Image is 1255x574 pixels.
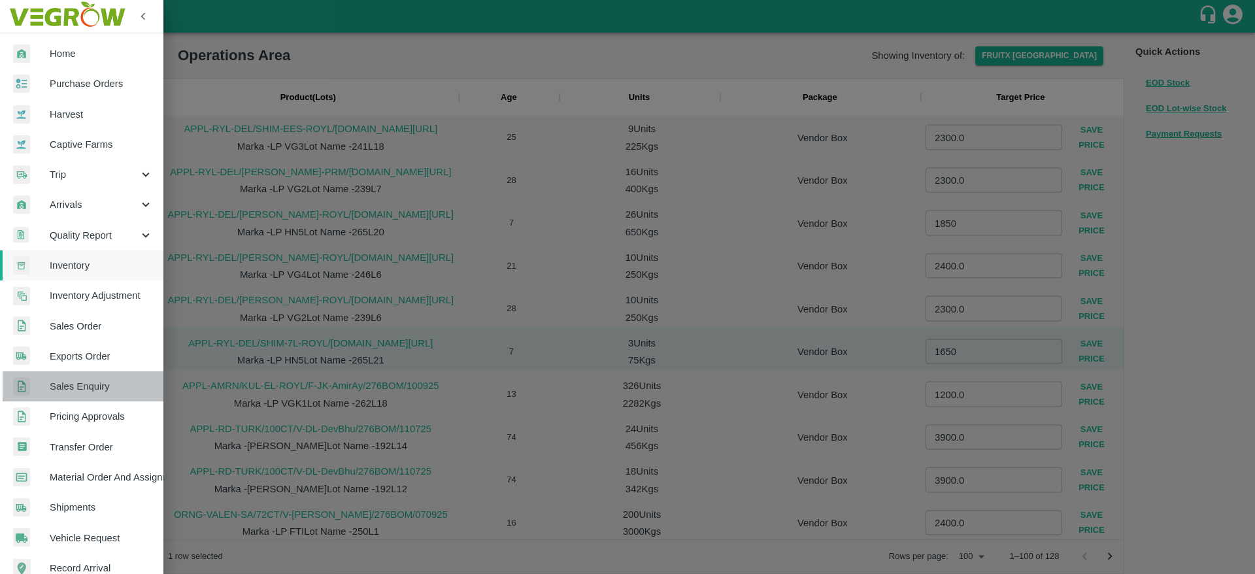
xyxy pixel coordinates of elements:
img: whArrival [13,44,30,63]
img: harvest [13,135,30,154]
span: Inventory [50,258,153,273]
span: Captive Farms [50,137,153,152]
img: sales [13,377,30,396]
img: whInventory [13,256,30,275]
span: Purchase Orders [50,76,153,91]
span: Trip [50,167,139,182]
img: harvest [13,105,30,124]
span: Transfer Order [50,440,153,454]
img: shipments [13,346,30,365]
img: reciept [13,75,30,93]
span: Exports Order [50,349,153,363]
img: sales [13,316,30,335]
span: Sales Enquiry [50,379,153,394]
span: Pricing Approvals [50,409,153,424]
img: centralMaterial [13,468,30,487]
img: whTransfer [13,437,30,456]
img: vehicle [13,528,30,547]
span: Material Order And Assignment [50,470,153,484]
img: qualityReport [13,227,29,243]
span: Shipments [50,500,153,515]
img: shipments [13,498,30,517]
img: inventory [13,286,30,305]
span: Vehicle Request [50,531,153,545]
span: Quality Report [50,228,139,243]
img: delivery [13,165,30,184]
span: Inventory Adjustment [50,288,153,303]
img: sales [13,407,30,426]
span: Home [50,46,153,61]
span: Sales Order [50,319,153,333]
span: Harvest [50,107,153,122]
span: Arrivals [50,197,139,212]
img: whArrival [13,195,30,214]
